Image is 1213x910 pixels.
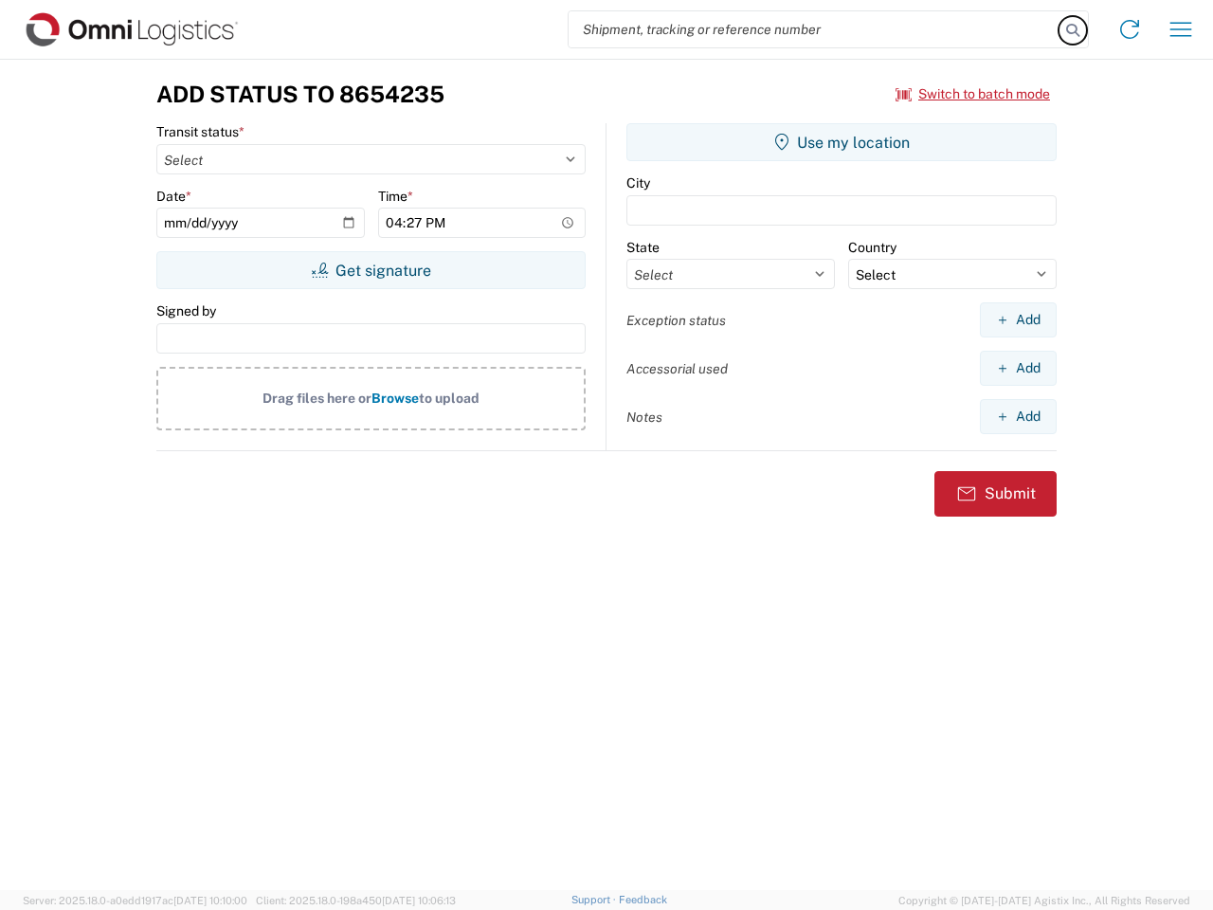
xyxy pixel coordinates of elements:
[156,188,191,205] label: Date
[173,895,247,906] span: [DATE] 10:10:00
[23,895,247,906] span: Server: 2025.18.0-a0edd1917ac
[382,895,456,906] span: [DATE] 10:06:13
[371,391,419,406] span: Browse
[571,894,619,905] a: Support
[980,399,1057,434] button: Add
[156,123,244,140] label: Transit status
[156,302,216,319] label: Signed by
[626,174,650,191] label: City
[848,239,896,256] label: Country
[156,81,444,108] h3: Add Status to 8654235
[626,239,660,256] label: State
[898,892,1190,909] span: Copyright © [DATE]-[DATE] Agistix Inc., All Rights Reserved
[934,471,1057,517] button: Submit
[378,188,413,205] label: Time
[256,895,456,906] span: Client: 2025.18.0-198a450
[626,409,662,426] label: Notes
[980,351,1057,386] button: Add
[569,11,1059,47] input: Shipment, tracking or reference number
[626,360,728,377] label: Accessorial used
[626,312,726,329] label: Exception status
[619,894,667,905] a: Feedback
[896,79,1050,110] button: Switch to batch mode
[156,251,586,289] button: Get signature
[980,302,1057,337] button: Add
[626,123,1057,161] button: Use my location
[419,391,480,406] span: to upload
[263,391,371,406] span: Drag files here or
